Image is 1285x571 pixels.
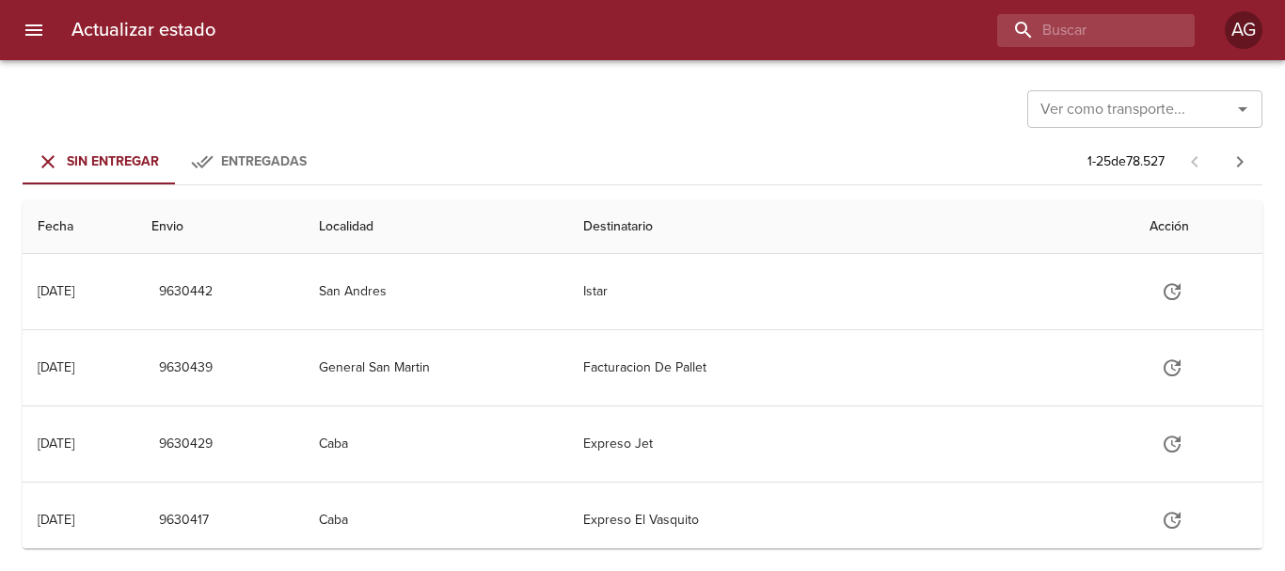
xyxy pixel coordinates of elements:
td: Expreso El Vasquito [568,483,1134,558]
div: [DATE] [38,359,74,375]
h6: Actualizar estado [71,15,215,45]
button: Abrir [1229,96,1256,122]
div: Tabs Envios [23,139,324,184]
input: buscar [997,14,1163,47]
span: Actualizar estado y agregar documentación [1150,511,1195,527]
span: 9630417 [159,509,209,532]
button: menu [11,8,56,53]
div: [DATE] [38,283,74,299]
div: [DATE] [38,512,74,528]
button: 9630417 [151,503,216,538]
button: 9630439 [151,351,220,386]
span: Pagina anterior [1172,151,1217,170]
td: Facturacion De Pallet [568,330,1134,405]
td: Expreso Jet [568,406,1134,482]
th: Destinatario [568,200,1134,254]
div: AG [1225,11,1262,49]
span: Sin Entregar [67,153,159,169]
button: 9630429 [151,427,220,462]
span: Actualizar estado y agregar documentación [1150,282,1195,298]
button: 9630442 [151,275,220,309]
td: San Andres [304,254,568,329]
span: 9630429 [159,433,213,456]
th: Envio [136,200,304,254]
td: General San Martin [304,330,568,405]
th: Acción [1134,200,1262,254]
span: Pagina siguiente [1217,139,1262,184]
p: 1 - 25 de 78.527 [1087,152,1165,171]
div: [DATE] [38,436,74,452]
td: Caba [304,483,568,558]
span: Actualizar estado y agregar documentación [1150,358,1195,374]
span: 9630442 [159,280,213,304]
td: Caba [304,406,568,482]
th: Localidad [304,200,568,254]
span: Entregadas [221,153,307,169]
td: Istar [568,254,1134,329]
span: 9630439 [159,357,213,380]
span: Actualizar estado y agregar documentación [1150,435,1195,451]
th: Fecha [23,200,136,254]
div: Abrir información de usuario [1225,11,1262,49]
